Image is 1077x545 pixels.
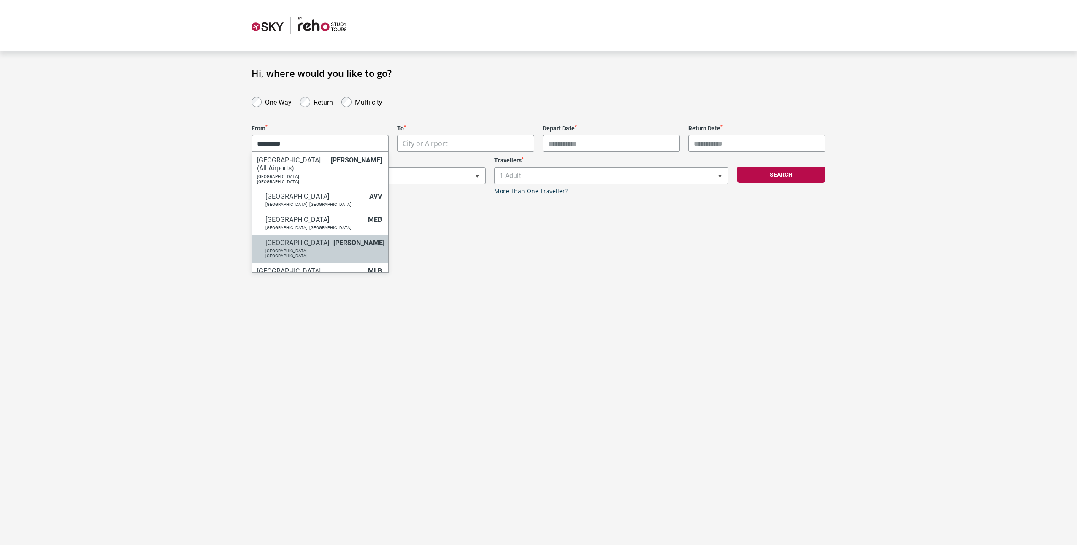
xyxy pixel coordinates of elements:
a: More Than One Traveller? [494,188,568,195]
input: Search [252,135,388,152]
span: [PERSON_NAME] [333,239,384,247]
span: MLB [368,267,382,275]
span: City or Airport [252,135,389,152]
span: 1 Adult [494,167,728,184]
span: MEB [368,216,382,224]
span: AVV [369,192,382,200]
h6: [GEOGRAPHIC_DATA] [257,267,364,275]
span: 1 Adult [495,168,728,184]
label: Multi-city [355,96,382,106]
label: Return [314,96,333,106]
label: Depart Date [543,125,680,132]
button: Search [737,167,825,183]
h6: [GEOGRAPHIC_DATA] [265,216,364,224]
span: City or Airport [403,139,448,148]
label: To [397,125,534,132]
h1: Hi, where would you like to go? [252,67,825,78]
h6: [GEOGRAPHIC_DATA] [265,239,329,247]
span: City or Airport [398,135,534,152]
p: [GEOGRAPHIC_DATA], [GEOGRAPHIC_DATA] [265,248,329,259]
p: [GEOGRAPHIC_DATA], [GEOGRAPHIC_DATA] [257,174,327,184]
label: Return Date [688,125,825,132]
h6: [GEOGRAPHIC_DATA] (All Airports) [257,156,327,172]
span: [PERSON_NAME] [331,156,382,164]
h6: [GEOGRAPHIC_DATA] [265,192,365,200]
p: [GEOGRAPHIC_DATA], [GEOGRAPHIC_DATA] [265,202,365,207]
label: One Way [265,96,292,106]
label: From [252,125,389,132]
p: [GEOGRAPHIC_DATA], [GEOGRAPHIC_DATA] [265,225,364,230]
label: Travellers [494,157,728,164]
